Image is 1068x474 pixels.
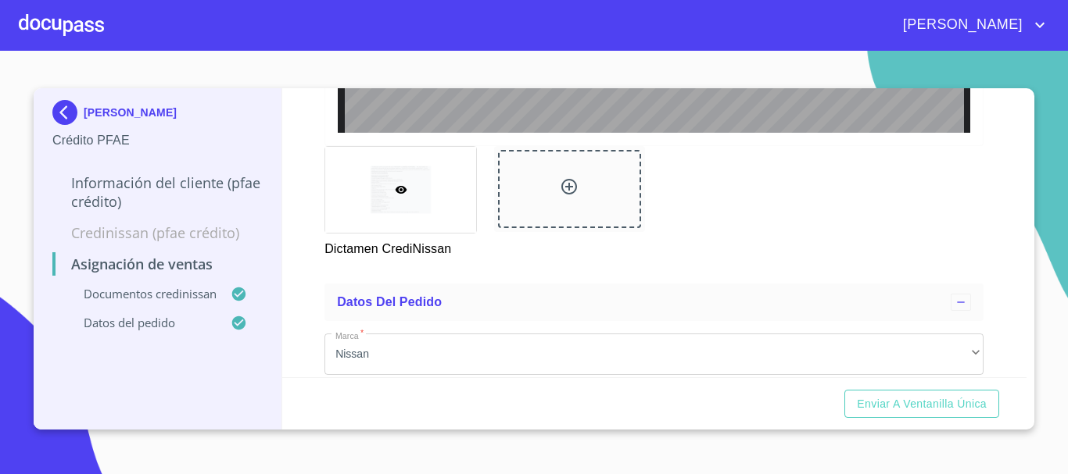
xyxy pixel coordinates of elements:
[324,233,475,258] p: Dictamen CrediNissan
[52,173,263,211] p: Información del cliente (PFAE crédito)
[891,12,1030,37] span: [PERSON_NAME]
[52,131,263,150] p: Crédito PFAE
[52,315,231,330] p: Datos del pedido
[52,286,231,301] p: Documentos CrediNissan
[84,106,177,119] p: [PERSON_NAME]
[52,255,263,273] p: Asignación de Ventas
[337,295,442,308] span: Datos del pedido
[844,390,999,419] button: Enviar a Ventanilla única
[857,394,987,414] span: Enviar a Ventanilla única
[324,333,984,376] div: Nissan
[52,100,84,125] img: Docupass spot blue
[891,12,1049,37] button: account of current user
[52,100,263,131] div: [PERSON_NAME]
[324,283,984,321] div: Datos del pedido
[52,223,263,242] p: Credinissan (PFAE crédito)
